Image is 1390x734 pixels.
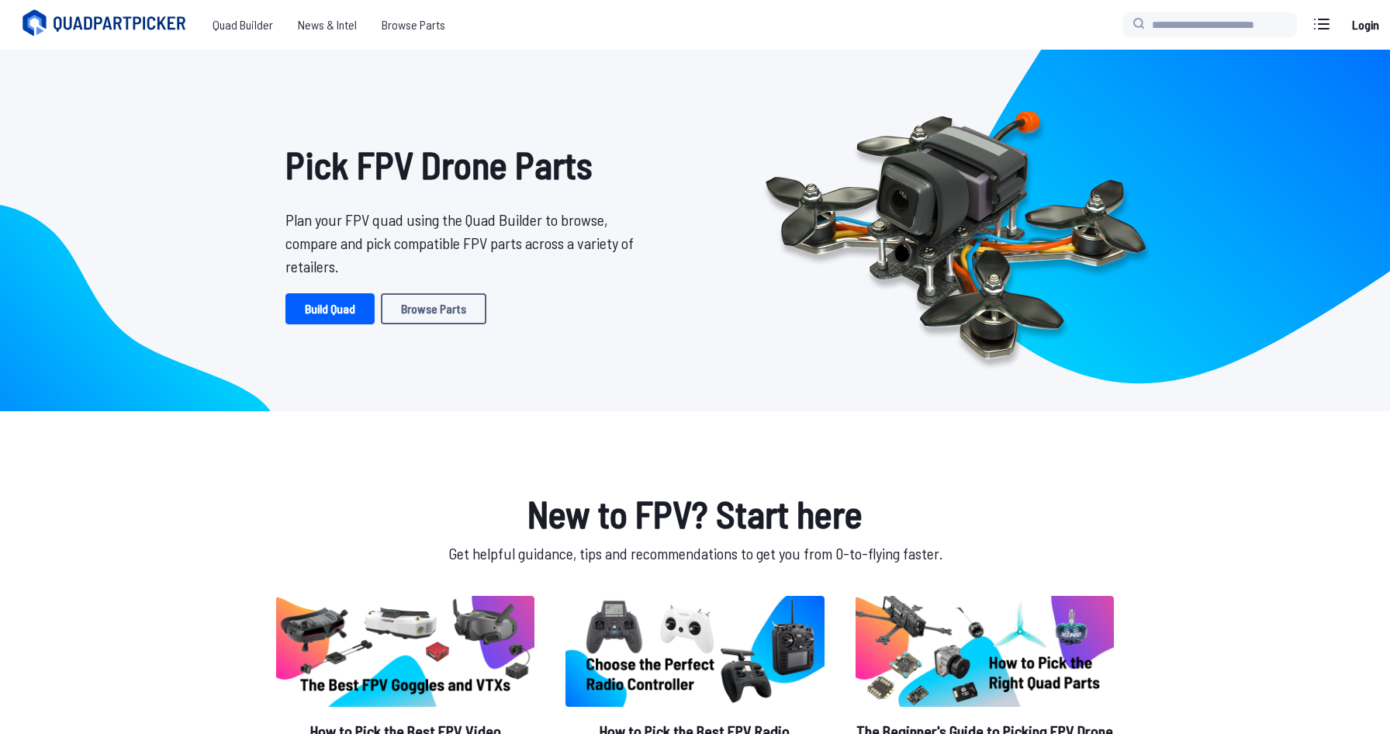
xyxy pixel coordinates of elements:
[285,9,369,40] a: News & Intel
[732,75,1179,386] img: Quadcopter
[856,596,1114,707] img: image of post
[273,486,1117,542] h1: New to FPV? Start here
[285,208,645,278] p: Plan your FPV quad using the Quad Builder to browse, compare and pick compatible FPV parts across...
[285,293,375,324] a: Build Quad
[1347,9,1384,40] a: Login
[565,596,824,707] img: image of post
[273,542,1117,565] p: Get helpful guidance, tips and recommendations to get you from 0-to-flying faster.
[369,9,458,40] a: Browse Parts
[276,596,534,707] img: image of post
[285,137,645,192] h1: Pick FPV Drone Parts
[381,293,486,324] a: Browse Parts
[200,9,285,40] a: Quad Builder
